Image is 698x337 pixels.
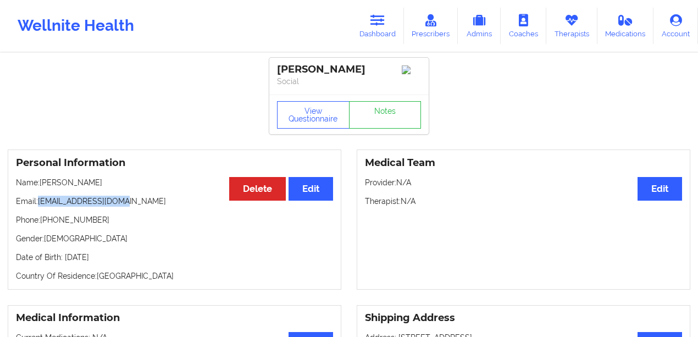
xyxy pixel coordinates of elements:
h3: Shipping Address [365,312,682,324]
a: Admins [458,8,501,44]
button: Edit [289,177,333,201]
button: Edit [638,177,682,201]
a: Dashboard [351,8,404,44]
div: [PERSON_NAME] [277,63,421,76]
button: View Questionnaire [277,101,350,129]
a: Prescribers [404,8,458,44]
p: Gender: [DEMOGRAPHIC_DATA] [16,233,333,244]
p: Phone: [PHONE_NUMBER] [16,214,333,225]
p: Therapist: N/A [365,196,682,207]
h3: Medical Team [365,157,682,169]
h3: Medical Information [16,312,333,324]
p: Email: [EMAIL_ADDRESS][DOMAIN_NAME] [16,196,333,207]
a: Medications [597,8,654,44]
a: Account [653,8,698,44]
p: Provider: N/A [365,177,682,188]
h3: Personal Information [16,157,333,169]
p: Name: [PERSON_NAME] [16,177,333,188]
img: Image%2Fplaceholer-image.png [402,65,421,74]
a: Notes [349,101,422,129]
p: Date of Birth: [DATE] [16,252,333,263]
p: Social [277,76,421,87]
a: Therapists [546,8,597,44]
p: Country Of Residence: [GEOGRAPHIC_DATA] [16,270,333,281]
button: Delete [229,177,286,201]
a: Coaches [501,8,546,44]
